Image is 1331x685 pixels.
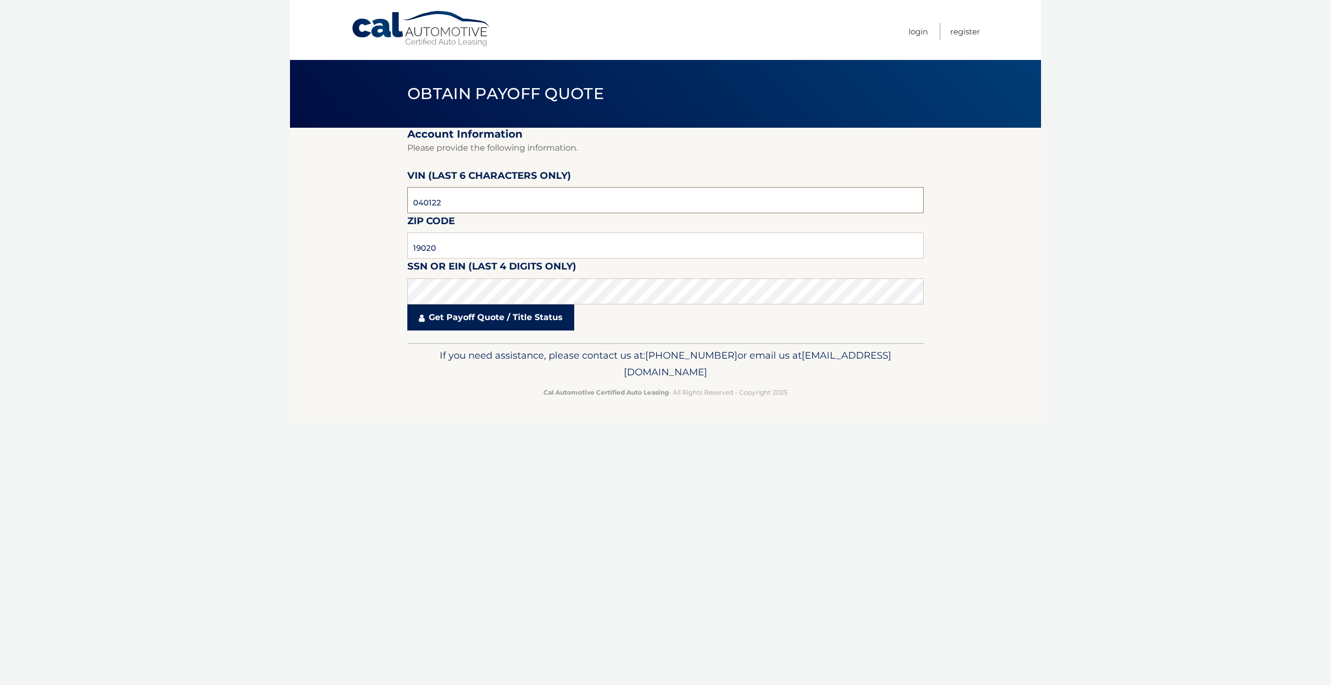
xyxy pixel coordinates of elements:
[909,23,928,40] a: Login
[407,304,574,331] a: Get Payoff Quote / Title Status
[407,213,455,233] label: Zip Code
[351,10,492,47] a: Cal Automotive
[407,128,924,141] h2: Account Information
[407,259,576,278] label: SSN or EIN (last 4 digits only)
[645,349,737,361] span: [PHONE_NUMBER]
[414,387,917,398] p: - All Rights Reserved - Copyright 2025
[407,141,924,155] p: Please provide the following information.
[414,347,917,381] p: If you need assistance, please contact us at: or email us at
[950,23,980,40] a: Register
[543,388,669,396] strong: Cal Automotive Certified Auto Leasing
[407,84,604,103] span: Obtain Payoff Quote
[407,168,571,187] label: VIN (last 6 characters only)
